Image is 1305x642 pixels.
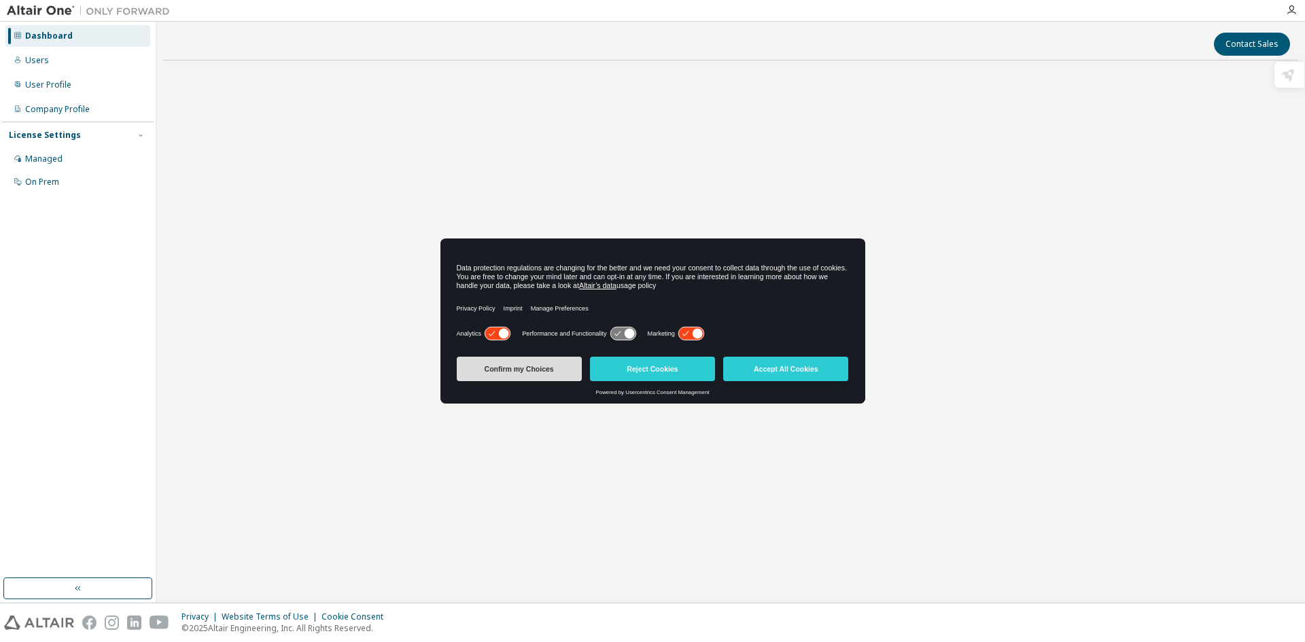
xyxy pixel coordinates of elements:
div: Website Terms of Use [222,611,321,622]
div: Users [25,55,49,66]
button: Contact Sales [1214,33,1290,56]
img: instagram.svg [105,616,119,630]
div: Company Profile [25,104,90,115]
img: facebook.svg [82,616,97,630]
div: License Settings [9,130,81,141]
div: Dashboard [25,31,73,41]
div: Privacy [181,611,222,622]
div: On Prem [25,177,59,188]
div: User Profile [25,79,71,90]
img: Altair One [7,4,177,18]
img: linkedin.svg [127,616,141,630]
div: Managed [25,154,63,164]
img: youtube.svg [150,616,169,630]
img: altair_logo.svg [4,616,74,630]
p: © 2025 Altair Engineering, Inc. All Rights Reserved. [181,622,391,634]
div: Cookie Consent [321,611,391,622]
